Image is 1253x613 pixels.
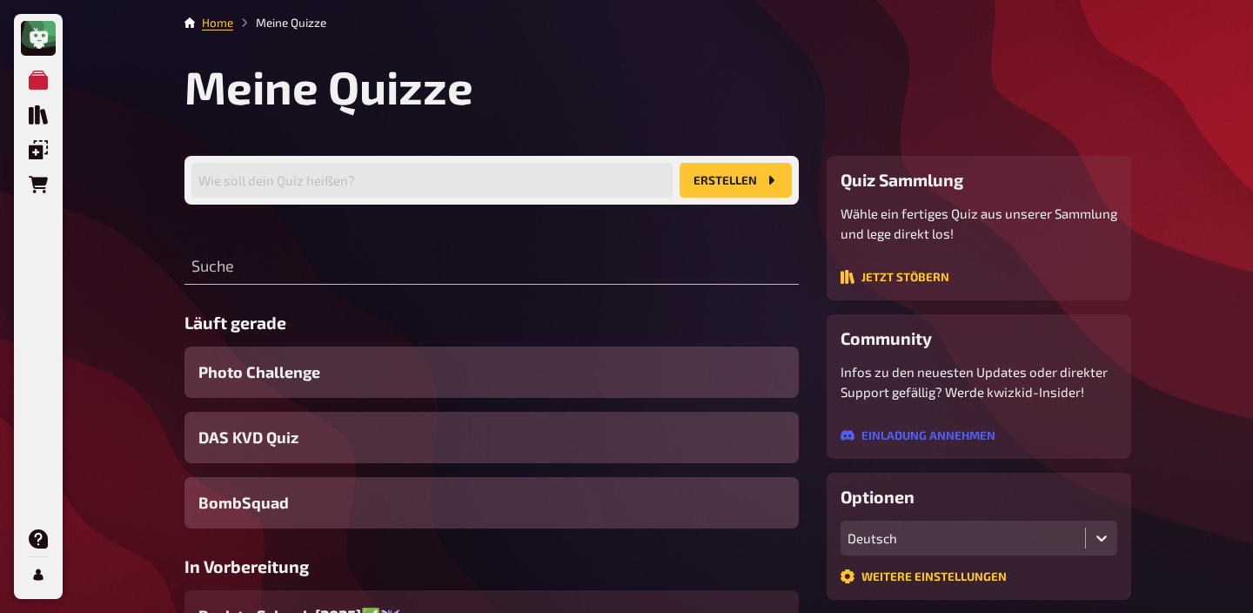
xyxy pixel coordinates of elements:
span: BombSquad [198,491,289,515]
h3: Optionen [841,487,1117,507]
li: Meine Quizze [233,14,326,31]
input: Suche [184,250,799,285]
a: Einladung annehmen [841,429,995,445]
a: Jetzt stöbern [841,271,949,286]
span: DAS KVD Quiz [198,426,298,449]
a: DAS KVD Quiz [184,412,799,463]
h1: Meine Quizze [184,59,1131,114]
a: BombSquad [184,477,799,529]
a: Weitere Einstellungen [841,570,1007,586]
li: Home [202,14,233,31]
a: Home [202,16,233,30]
a: Photo Challenge [184,347,799,398]
input: Wie soll dein Quiz heißen? [191,163,673,198]
button: Jetzt stöbern [841,270,949,284]
h3: Läuft gerade [184,313,799,333]
h3: Community [841,328,1117,348]
button: Erstellen [680,163,792,198]
p: Wähle ein fertiges Quiz aus unserer Sammlung und lege direkt los! [841,204,1117,243]
h3: Quiz Sammlung [841,170,1117,190]
span: Photo Challenge [198,360,320,384]
button: Weitere Einstellungen [841,569,1007,583]
div: Deutsch [848,530,1078,546]
p: Infos zu den neuesten Updates oder direkter Support gefällig? Werde kwizkid-Insider! [841,362,1117,401]
h3: In Vorbereitung [184,556,799,576]
button: Einladung annehmen [841,428,995,442]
